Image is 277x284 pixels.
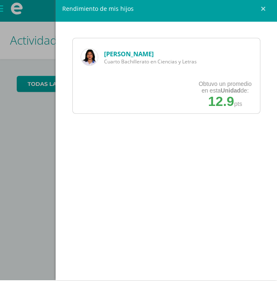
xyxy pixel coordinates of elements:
img: d77d0f9ae66b316c86d9bbc3100bae80.png [81,53,98,69]
div: Obtuvo un promedio en esta de: [198,84,252,98]
span: pts [234,104,242,111]
span: 12.9 [208,98,234,113]
strong: Unidad [221,91,240,98]
span: Cuarto Bachillerato en Ciencias y Letras [104,62,197,69]
a: [PERSON_NAME] [104,53,154,62]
